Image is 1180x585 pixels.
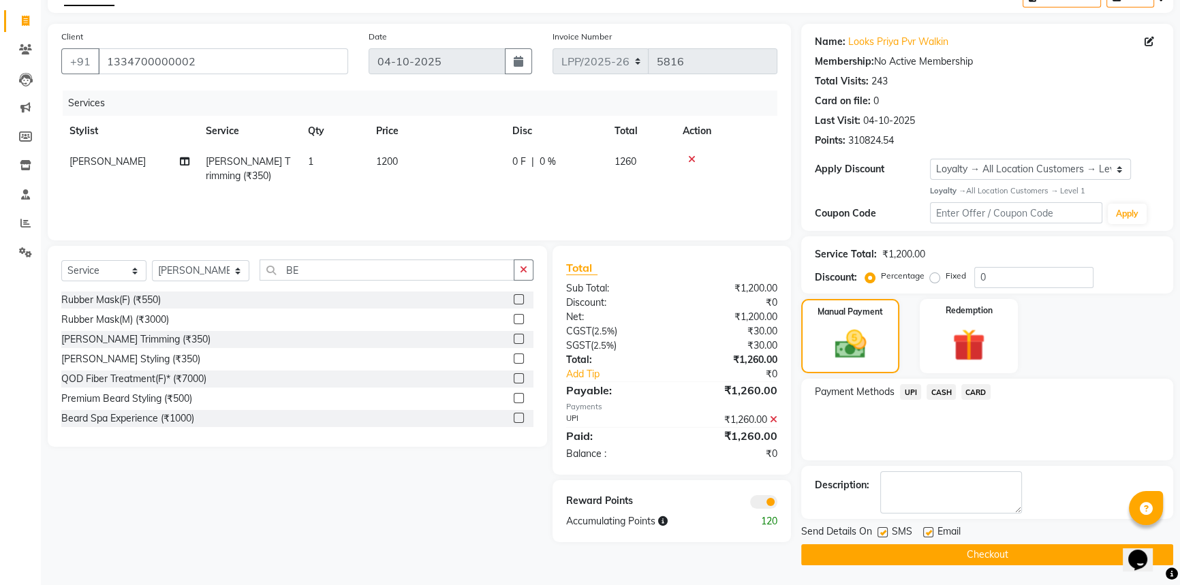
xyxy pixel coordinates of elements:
div: ₹1,200.00 [882,247,925,262]
span: 0 % [540,155,556,169]
span: [PERSON_NAME] Trimming (₹350) [206,155,290,182]
a: Add Tip [556,367,692,381]
input: Search by Name/Mobile/Email/Code [98,48,348,74]
label: Percentage [881,270,925,282]
th: Total [606,116,674,146]
div: 0 [873,94,879,108]
a: Looks Priya Pvr Walkin [848,35,948,49]
span: Send Details On [801,524,872,541]
div: Rubber Mask(F) (₹550) [61,293,161,307]
strong: Loyalty → [930,186,966,195]
button: Checkout [801,544,1173,565]
div: [PERSON_NAME] Trimming (₹350) [61,332,211,347]
div: QOD Fiber Treatment(F)* (₹7000) [61,372,206,386]
label: Fixed [946,270,966,282]
th: Price [368,116,504,146]
span: 1200 [376,155,398,168]
input: Search or Scan [260,259,514,281]
span: 2.5% [594,326,615,336]
th: Service [198,116,300,146]
span: SGST [566,339,591,351]
th: Action [674,116,777,146]
div: Description: [815,478,869,492]
div: Discount: [556,296,672,310]
span: Payment Methods [815,385,895,399]
th: Stylist [61,116,198,146]
div: 04-10-2025 [863,114,915,128]
div: Sub Total: [556,281,672,296]
div: ₹1,260.00 [672,428,788,444]
span: | [531,155,534,169]
div: ₹0 [672,296,788,310]
div: Beard Spa Experience (₹1000) [61,411,194,426]
div: Apply Discount [815,162,930,176]
div: 120 [730,514,788,528]
div: Services [63,91,788,116]
div: Last Visit: [815,114,860,128]
div: Coupon Code [815,206,930,221]
div: ( ) [556,338,672,353]
label: Manual Payment [818,306,883,318]
span: 0 F [512,155,526,169]
div: Total Visits: [815,74,869,89]
span: UPI [900,384,921,400]
div: Premium Beard Styling (₹500) [61,392,192,406]
div: Balance : [556,447,672,461]
img: _cash.svg [825,326,876,362]
span: 1 [308,155,313,168]
span: 1260 [615,155,636,168]
div: ( ) [556,324,672,338]
div: Total: [556,353,672,367]
div: Name: [815,35,845,49]
span: Total [566,261,597,275]
span: Email [937,524,961,541]
th: Qty [300,116,368,146]
div: Reward Points [556,494,672,509]
div: [PERSON_NAME] Styling (₹350) [61,352,200,366]
div: ₹1,260.00 [672,353,788,367]
div: 310824.54 [848,133,894,148]
button: Apply [1108,204,1147,224]
div: Payments [566,401,778,413]
label: Redemption [946,304,993,317]
div: Points: [815,133,845,148]
div: 243 [871,74,888,89]
button: +91 [61,48,99,74]
div: ₹0 [672,447,788,461]
span: [PERSON_NAME] [69,155,146,168]
input: Enter Offer / Coupon Code [930,202,1102,223]
img: _gift.svg [942,325,995,366]
label: Date [369,31,387,43]
div: ₹30.00 [672,338,788,353]
span: 2.5% [593,340,614,351]
div: ₹1,260.00 [672,382,788,398]
div: Discount: [815,270,857,285]
span: CASH [927,384,956,400]
div: ₹1,260.00 [672,413,788,427]
div: ₹1,200.00 [672,310,788,324]
div: All Location Customers → Level 1 [930,185,1160,197]
div: ₹0 [691,367,788,381]
div: ₹1,200.00 [672,281,788,296]
label: Client [61,31,83,43]
span: CARD [961,384,991,400]
div: Rubber Mask(M) (₹3000) [61,313,169,327]
div: UPI [556,413,672,427]
label: Invoice Number [553,31,612,43]
span: SMS [892,524,912,541]
div: Service Total: [815,247,877,262]
th: Disc [504,116,606,146]
span: CGST [566,325,591,337]
div: Accumulating Points [556,514,730,528]
div: Payable: [556,382,672,398]
div: ₹30.00 [672,324,788,338]
div: Card on file: [815,94,871,108]
div: Paid: [556,428,672,444]
iframe: chat widget [1123,531,1166,571]
div: Net: [556,310,672,324]
div: No Active Membership [815,54,1160,69]
div: Membership: [815,54,874,69]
